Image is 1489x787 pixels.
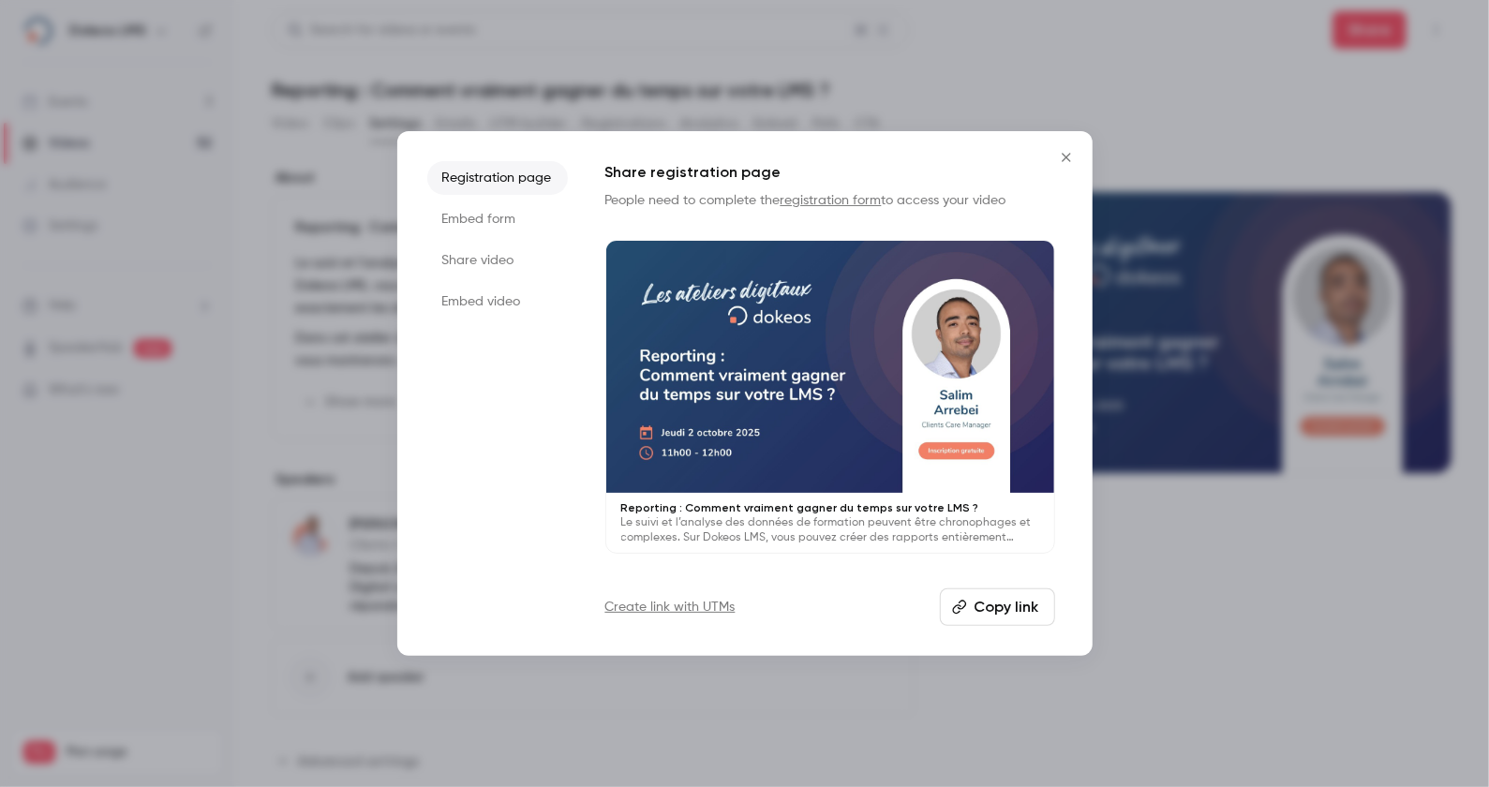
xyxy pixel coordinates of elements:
li: Embed form [427,202,568,236]
li: Share video [427,244,568,277]
p: Reporting : Comment vraiment gagner du temps sur votre LMS ? [621,500,1039,515]
button: Copy link [940,588,1055,626]
p: People need to complete the to access your video [605,191,1055,210]
li: Registration page [427,161,568,195]
button: Close [1048,139,1085,176]
a: Create link with UTMs [605,598,736,616]
p: Le suivi et l’analyse des données de formation peuvent être chronophages et complexes. Sur Dokeos... [621,515,1039,545]
li: Embed video [427,285,568,319]
h1: Share registration page [605,161,1055,184]
a: Reporting : Comment vraiment gagner du temps sur votre LMS ?Le suivi et l’analyse des données de ... [605,240,1055,554]
a: registration form [781,194,882,207]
